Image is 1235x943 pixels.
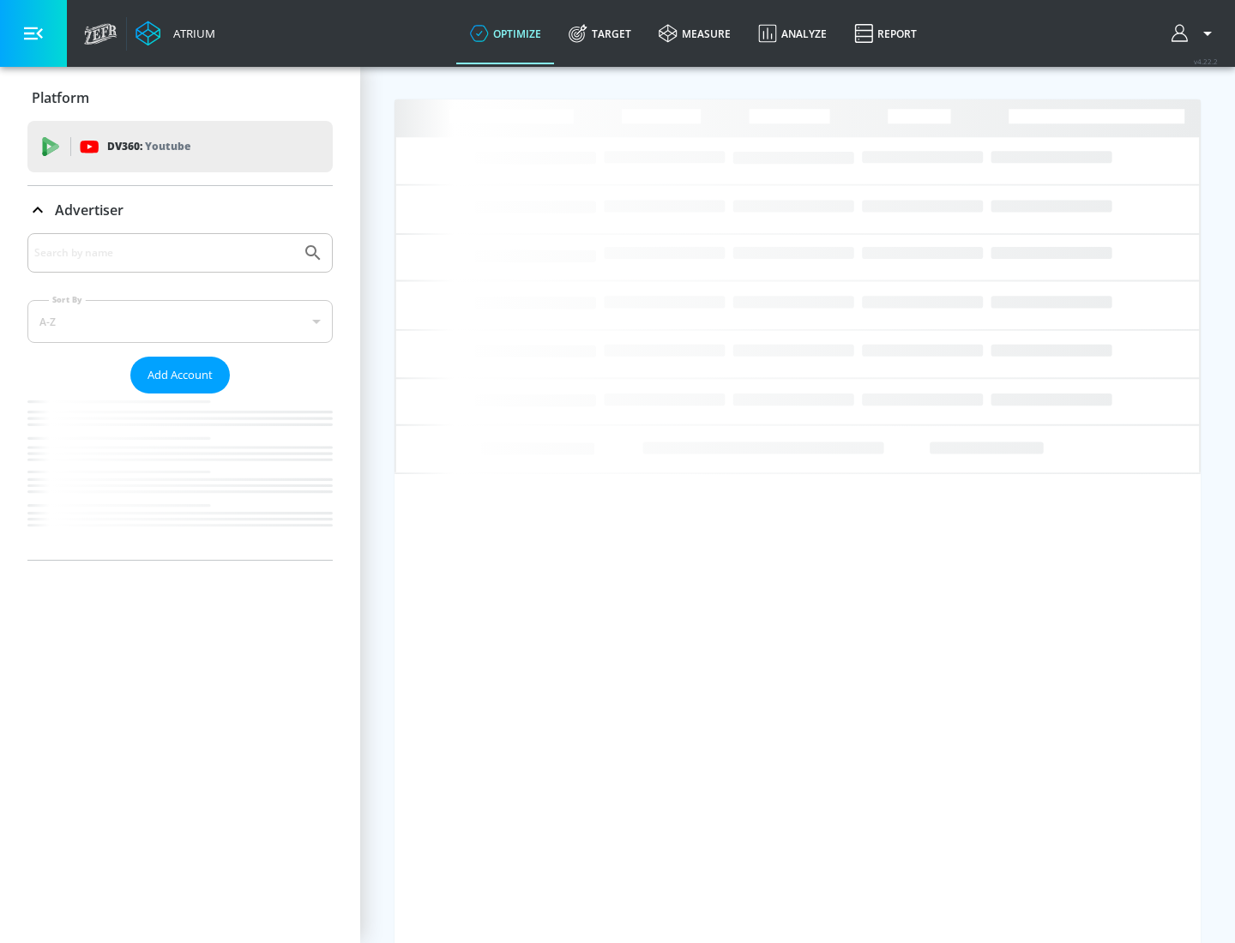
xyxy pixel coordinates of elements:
div: Advertiser [27,186,333,234]
nav: list of Advertiser [27,393,333,560]
div: Atrium [166,26,215,41]
div: A-Z [27,300,333,343]
div: DV360: Youtube [27,121,333,172]
p: Advertiser [55,201,123,219]
div: Advertiser [27,233,333,560]
a: Target [555,3,645,64]
p: DV360: [107,137,190,156]
span: v 4.22.2 [1194,57,1218,66]
span: Add Account [148,365,213,385]
a: Atrium [136,21,215,46]
a: Report [840,3,931,64]
label: Sort By [49,294,86,305]
a: Analyze [744,3,840,64]
div: Platform [27,74,333,122]
button: Add Account [130,357,230,393]
a: optimize [456,3,555,64]
p: Youtube [145,137,190,155]
a: measure [645,3,744,64]
p: Platform [32,88,89,107]
input: Search by name [34,242,294,264]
